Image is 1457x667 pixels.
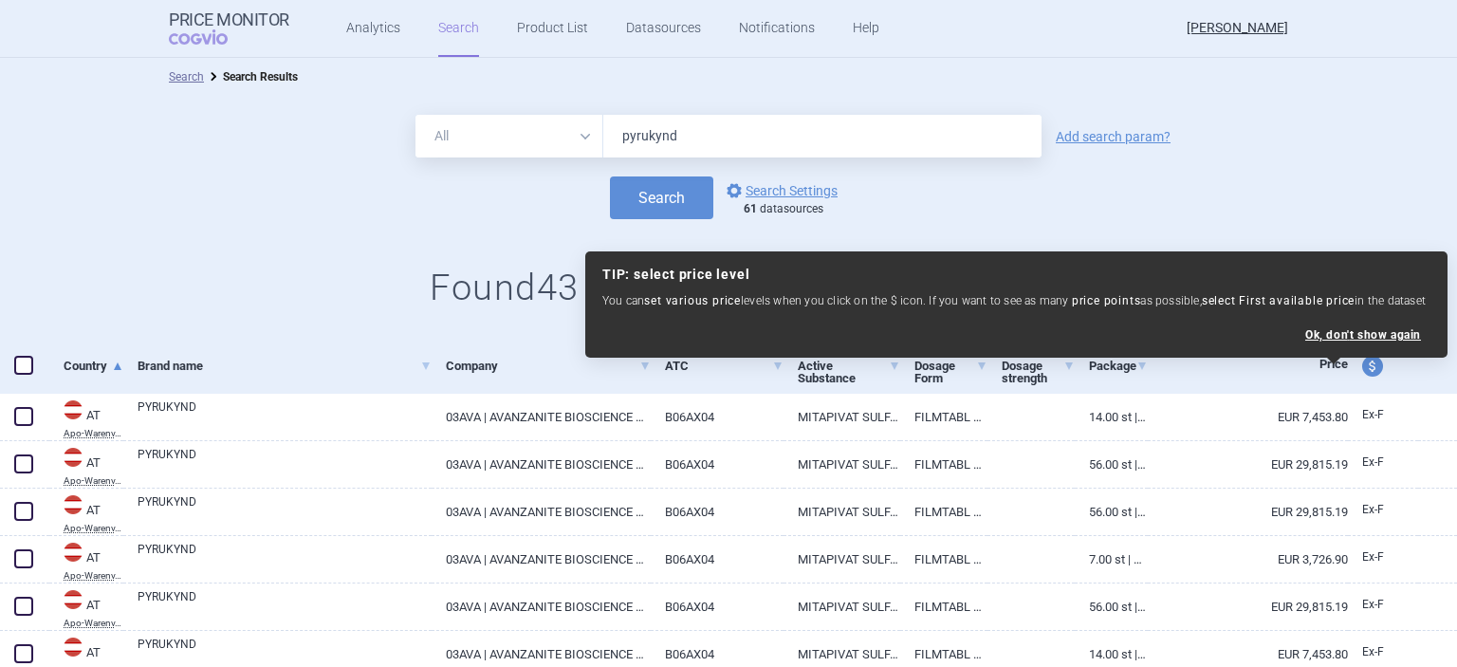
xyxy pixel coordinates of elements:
[900,536,987,583] a: FILMTABL 5MG
[432,489,650,535] a: 03AVA | AVANZANITE BIOSCIENCE BV
[784,489,900,535] a: MITAPIVAT SULFATE
[1362,455,1384,469] span: Ex-factory price
[651,441,784,488] a: B06AX04
[1362,645,1384,658] span: Ex-factory price
[651,394,784,440] a: B06AX04
[49,493,123,533] a: ATATApo-Warenv.III
[784,441,900,488] a: MITAPIVAT SULFATE
[665,343,784,389] a: ATC
[1056,130,1171,143] a: Add search param?
[64,638,83,657] img: Austria
[169,67,204,86] li: Search
[49,446,123,486] a: ATATApo-Warenv.III
[138,541,432,575] a: PYRUKYND
[64,429,123,438] abbr: Apo-Warenv.III — Apothekerverlag Warenverzeichnis. Online database developed by the Österreichisc...
[602,292,1430,309] p: You can levels when you click on the $ icon. If you want to see as many as possible, in the dataset
[64,476,123,486] abbr: Apo-Warenv.III — Apothekerverlag Warenverzeichnis. Online database developed by the Österreichisc...
[138,588,432,622] a: PYRUKYND
[432,536,650,583] a: 03AVA | AVANZANITE BIOSCIENCE BV
[1075,536,1148,583] a: 7.00 ST | Stück
[138,493,432,528] a: PYRUKYND
[64,400,83,419] img: Austria
[49,398,123,438] a: ATATApo-Warenv.III
[900,441,987,488] a: FILMTABL 20MG
[602,267,1430,283] h2: TIP: select price level
[784,584,900,630] a: MITAPIVAT SULFATE
[64,343,123,389] a: Country
[204,67,298,86] li: Search Results
[64,524,123,533] abbr: Apo-Warenv.III — Apothekerverlag Warenverzeichnis. Online database developed by the Österreichisc...
[1348,401,1418,430] a: Ex-F
[64,619,123,628] abbr: Apo-Warenv.III — Apothekerverlag Warenverzeichnis. Online database developed by the Österreichisc...
[49,588,123,628] a: ATATApo-Warenv.III
[1362,408,1384,421] span: Ex-factory price
[1148,584,1348,630] a: EUR 29,815.19
[1362,503,1384,516] span: Ex-factory price
[169,10,289,29] strong: Price Monitor
[1148,441,1348,488] a: EUR 29,815.19
[1148,536,1348,583] a: EUR 3,726.90
[1319,357,1348,371] span: Price
[744,202,847,217] div: datasources
[1348,639,1418,667] a: Ex-F
[651,489,784,535] a: B06AX04
[798,343,900,401] a: Active Substance
[138,446,432,480] a: PYRUKYND
[914,343,987,401] a: Dosage Form
[610,176,713,219] button: Search
[1002,343,1075,401] a: Dosage strength
[64,590,83,609] img: Austria
[1075,441,1148,488] a: 56.00 ST | Stück
[432,441,650,488] a: 03AVA | AVANZANITE BIOSCIENCE BV
[900,394,987,440] a: FILMTABL 20MG+5MG
[1075,489,1148,535] a: 56.00 ST | Stück
[644,294,741,307] strong: set various price
[138,398,432,433] a: PYRUKYND
[432,584,650,630] a: 03AVA | AVANZANITE BIOSCIENCE BV
[900,489,987,535] a: FILMTABL 5MG
[1362,550,1384,564] span: Ex-factory price
[1148,489,1348,535] a: EUR 29,815.19
[49,541,123,581] a: ATATApo-Warenv.III
[1089,343,1148,389] a: Package
[138,343,432,389] a: Brand name
[1148,394,1348,440] a: EUR 7,453.80
[169,29,254,45] span: COGVIO
[64,543,83,562] img: Austria
[169,10,289,46] a: Price MonitorCOGVIO
[432,394,650,440] a: 03AVA | AVANZANITE BIOSCIENCE BV
[723,179,838,202] a: Search Settings
[651,584,784,630] a: B06AX04
[64,495,83,514] img: Austria
[1075,394,1148,440] a: 14.00 ST | Stück
[784,394,900,440] a: MITAPIVAT SULFATE
[784,536,900,583] a: MITAPIVAT SULFATE
[1362,598,1384,611] span: Ex-factory price
[64,448,83,467] img: Austria
[1072,294,1141,307] strong: price points
[1348,449,1418,477] a: Ex-F
[744,202,757,215] strong: 61
[169,70,204,83] a: Search
[1305,328,1421,342] button: Ok, don't show again
[1348,544,1418,572] a: Ex-F
[651,536,784,583] a: B06AX04
[1075,584,1148,630] a: 56.00 ST | Stück
[1348,591,1418,620] a: Ex-F
[64,571,123,581] abbr: Apo-Warenv.III — Apothekerverlag Warenverzeichnis. Online database developed by the Österreichisc...
[446,343,650,389] a: Company
[900,584,987,630] a: FILMTABL 50MG
[223,70,298,83] strong: Search Results
[1202,294,1355,307] strong: select First available price
[1348,496,1418,525] a: Ex-F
